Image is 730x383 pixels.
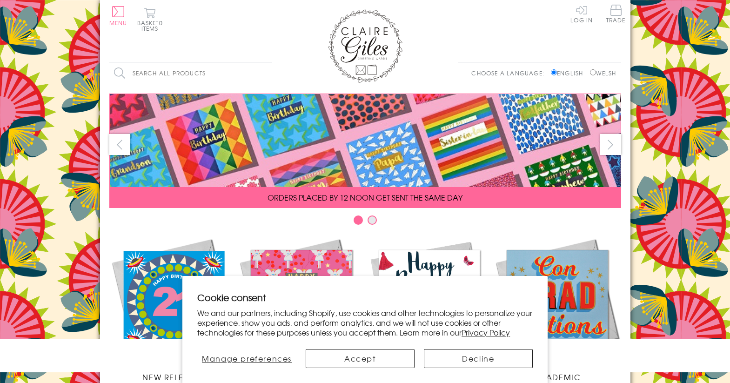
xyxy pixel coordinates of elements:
[142,371,203,383] span: New Releases
[197,308,533,337] p: We and our partners, including Shopify, use cookies and other technologies to personalize your ex...
[268,192,462,203] span: ORDERS PLACED BY 12 NOON GET SENT THE SAME DAY
[606,5,626,25] a: Trade
[263,63,272,84] input: Search
[109,236,237,383] a: New Releases
[462,327,510,338] a: Privacy Policy
[551,69,557,75] input: English
[493,236,621,383] a: Academic
[197,291,533,304] h2: Cookie consent
[109,134,130,155] button: prev
[202,353,292,364] span: Manage preferences
[109,63,272,84] input: Search all products
[590,69,616,77] label: Welsh
[109,215,621,229] div: Carousel Pagination
[328,9,402,83] img: Claire Giles Greetings Cards
[137,7,163,31] button: Basket0 items
[141,19,163,33] span: 0 items
[197,349,296,368] button: Manage preferences
[365,236,493,383] a: Birthdays
[237,236,365,383] a: Christmas
[600,134,621,155] button: next
[570,5,593,23] a: Log In
[606,5,626,23] span: Trade
[471,69,549,77] p: Choose a language:
[306,349,415,368] button: Accept
[354,215,363,225] button: Carousel Page 1 (Current Slide)
[590,69,596,75] input: Welsh
[551,69,588,77] label: English
[368,215,377,225] button: Carousel Page 2
[109,19,127,27] span: Menu
[109,6,127,26] button: Menu
[533,371,581,383] span: Academic
[424,349,533,368] button: Decline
